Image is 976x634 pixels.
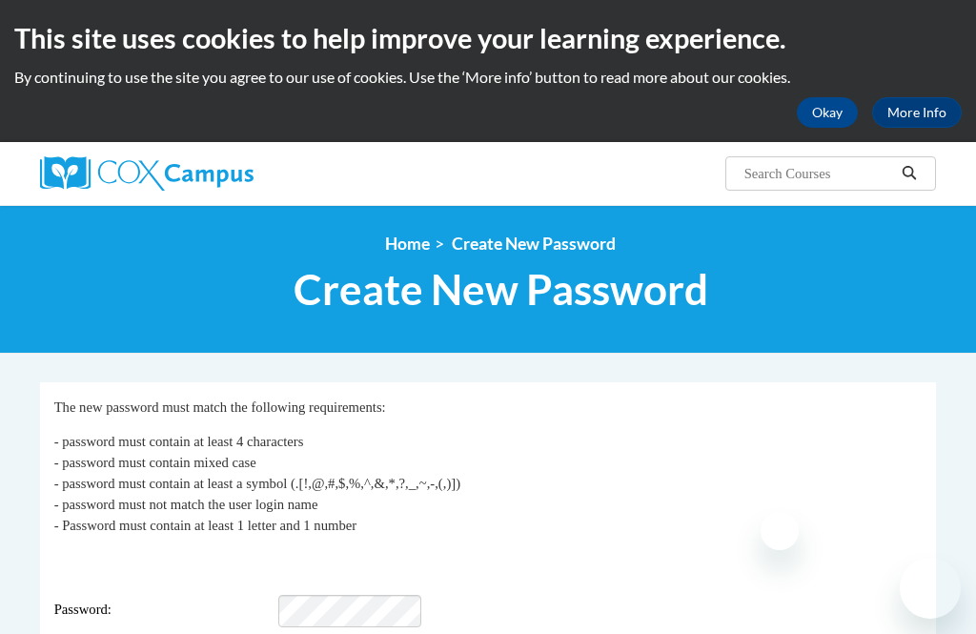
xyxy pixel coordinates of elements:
a: More Info [872,97,962,128]
span: The new password must match the following requirements: [54,399,386,415]
img: Cox Campus [40,156,254,191]
button: Okay [797,97,858,128]
span: Password: [54,600,275,621]
span: Create New Password [452,234,616,254]
a: Cox Campus [40,156,319,191]
h2: This site uses cookies to help improve your learning experience. [14,19,962,57]
a: Home [385,234,430,254]
p: By continuing to use the site you agree to our use of cookies. Use the ‘More info’ button to read... [14,67,962,88]
span: Create New Password [294,264,708,315]
iframe: Button to launch messaging window [900,558,961,619]
span: - password must contain at least 4 characters - password must contain mixed case - password must ... [54,434,460,533]
iframe: Close message [761,512,799,550]
button: Search [895,162,924,185]
input: Search Courses [742,162,895,185]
